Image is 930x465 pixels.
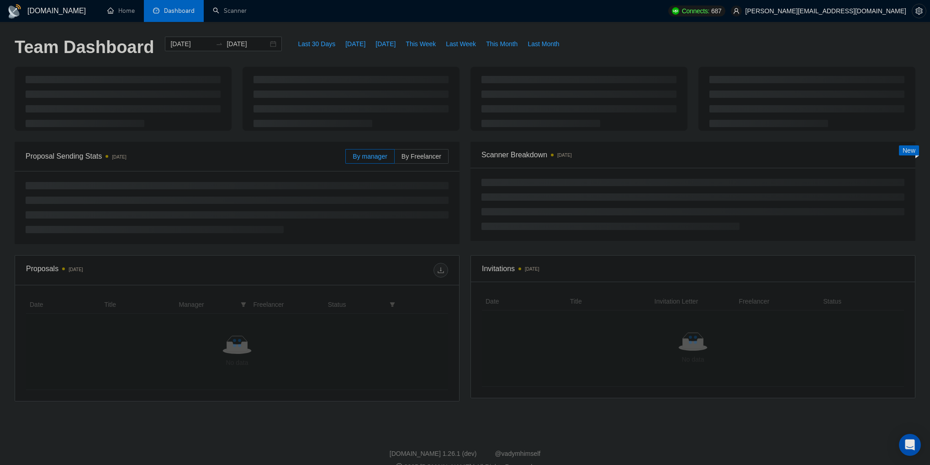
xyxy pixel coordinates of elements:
[107,7,135,15] a: homeHome
[298,39,335,49] span: Last 30 Days
[26,263,237,278] div: Proposals
[26,150,345,162] span: Proposal Sending Stats
[390,450,477,457] a: [DOMAIN_NAME] 1.26.1 (dev)
[293,37,340,51] button: Last 30 Days
[912,4,926,18] button: setting
[112,155,126,160] time: [DATE]
[340,37,370,51] button: [DATE]
[528,39,559,49] span: Last Month
[446,39,476,49] span: Last Week
[406,39,436,49] span: This Week
[523,37,564,51] button: Last Month
[482,263,904,274] span: Invitations
[486,39,518,49] span: This Month
[557,153,571,158] time: [DATE]
[7,4,22,19] img: logo
[216,40,223,48] span: to
[375,39,396,49] span: [DATE]
[682,6,709,16] span: Connects:
[164,7,195,15] span: Dashboard
[672,7,679,15] img: upwork-logo.png
[345,39,365,49] span: [DATE]
[481,149,904,160] span: Scanner Breakdown
[441,37,481,51] button: Last Week
[912,7,926,15] a: setting
[711,6,721,16] span: 687
[903,147,915,154] span: New
[481,37,523,51] button: This Month
[170,39,212,49] input: Start date
[402,153,441,160] span: By Freelancer
[495,450,540,457] a: @vadymhimself
[227,39,268,49] input: End date
[899,434,921,456] div: Open Intercom Messenger
[216,40,223,48] span: swap-right
[353,153,387,160] span: By manager
[69,267,83,272] time: [DATE]
[733,8,740,14] span: user
[213,7,247,15] a: searchScanner
[153,7,159,14] span: dashboard
[525,267,539,272] time: [DATE]
[401,37,441,51] button: This Week
[370,37,401,51] button: [DATE]
[15,37,154,58] h1: Team Dashboard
